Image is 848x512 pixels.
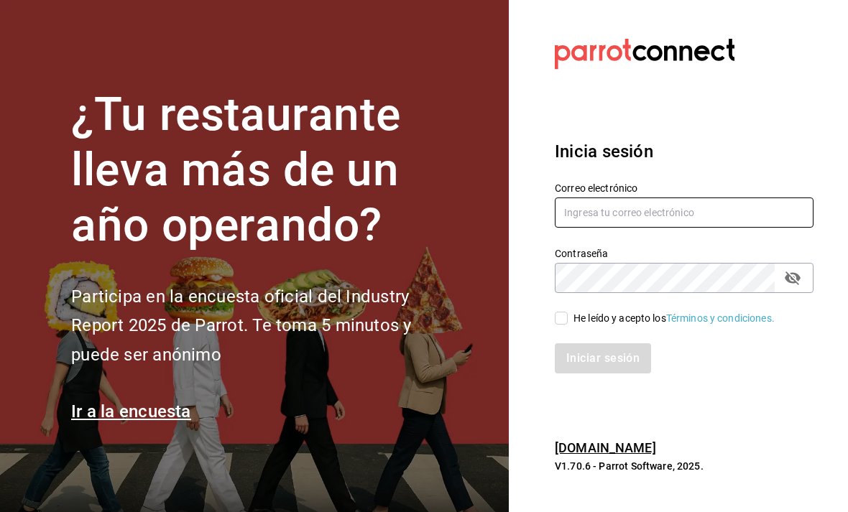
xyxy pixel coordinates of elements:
a: Ir a la encuesta [71,401,191,422]
label: Correo electrónico [555,183,814,193]
h2: Participa en la encuesta oficial del Industry Report 2025 de Parrot. Te toma 5 minutos y puede se... [71,282,459,370]
div: He leído y acepto los [573,311,775,326]
p: V1.70.6 - Parrot Software, 2025. [555,459,814,473]
a: Términos y condiciones. [666,312,775,324]
button: passwordField [780,266,805,290]
h3: Inicia sesión [555,139,814,164]
input: Ingresa tu correo electrónico [555,197,814,228]
label: Contraseña [555,248,814,259]
h1: ¿Tu restaurante lleva más de un año operando? [71,88,459,253]
a: [DOMAIN_NAME] [555,440,656,455]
